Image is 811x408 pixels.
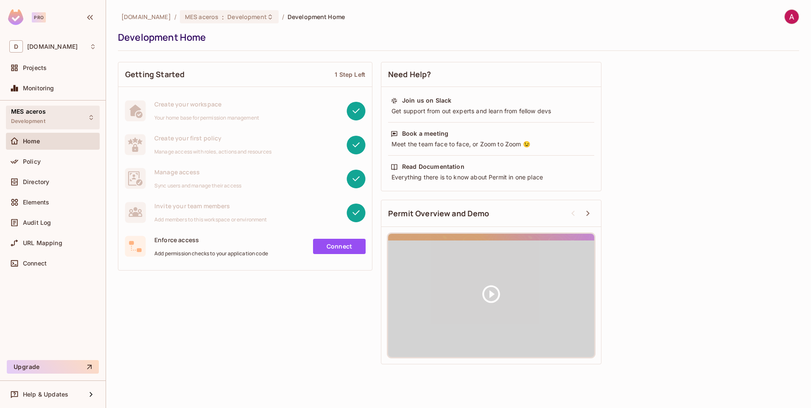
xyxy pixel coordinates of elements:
[288,13,345,21] span: Development Home
[23,240,62,246] span: URL Mapping
[23,199,49,206] span: Elements
[785,10,799,24] img: ANTONIO CARLOS DIAZ CERDA
[11,118,45,125] span: Development
[32,12,46,22] div: Pro
[23,138,40,145] span: Home
[125,69,185,80] span: Getting Started
[23,260,47,267] span: Connect
[23,85,54,92] span: Monitoring
[118,31,795,44] div: Development Home
[221,14,224,20] span: :
[402,129,448,138] div: Book a meeting
[388,69,431,80] span: Need Help?
[154,148,271,155] span: Manage access with roles, actions and resources
[23,64,47,71] span: Projects
[391,140,592,148] div: Meet the team face to face, or Zoom to Zoom 😉
[154,115,259,121] span: Your home base for permission management
[154,134,271,142] span: Create your first policy
[388,208,489,219] span: Permit Overview and Demo
[391,173,592,182] div: Everything there is to know about Permit in one place
[154,250,268,257] span: Add permission checks to your application code
[335,70,365,78] div: 1 Step Left
[23,219,51,226] span: Audit Log
[154,100,259,108] span: Create your workspace
[23,391,68,398] span: Help & Updates
[154,182,241,189] span: Sync users and manage their access
[282,13,284,21] li: /
[121,13,171,21] span: the active workspace
[154,216,267,223] span: Add members to this workspace or environment
[174,13,176,21] li: /
[227,13,266,21] span: Development
[154,202,267,210] span: Invite your team members
[7,360,99,374] button: Upgrade
[27,43,78,50] span: Workspace: deacero.com
[391,107,592,115] div: Get support from out experts and learn from fellow devs
[9,40,23,53] span: D
[11,108,46,115] span: MES aceros
[23,158,41,165] span: Policy
[313,239,366,254] a: Connect
[185,13,218,21] span: MES aceros
[402,96,451,105] div: Join us on Slack
[154,236,268,244] span: Enforce access
[8,9,23,25] img: SReyMgAAAABJRU5ErkJggg==
[23,179,49,185] span: Directory
[402,162,464,171] div: Read Documentation
[154,168,241,176] span: Manage access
